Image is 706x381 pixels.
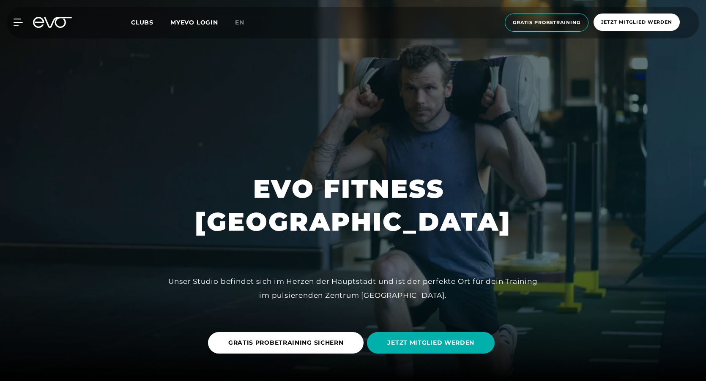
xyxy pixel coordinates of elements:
[387,338,474,347] span: JETZT MITGLIED WERDEN
[208,326,367,360] a: GRATIS PROBETRAINING SICHERN
[367,326,498,360] a: JETZT MITGLIED WERDEN
[131,18,170,26] a: Clubs
[131,19,153,26] span: Clubs
[502,14,591,32] a: Gratis Probetraining
[235,19,244,26] span: en
[235,18,254,27] a: en
[228,338,344,347] span: GRATIS PROBETRAINING SICHERN
[195,172,511,238] h1: EVO FITNESS [GEOGRAPHIC_DATA]
[601,19,672,26] span: Jetzt Mitglied werden
[591,14,682,32] a: Jetzt Mitglied werden
[513,19,580,26] span: Gratis Probetraining
[163,275,543,302] div: Unser Studio befindet sich im Herzen der Hauptstadt und ist der perfekte Ort für dein Training im...
[170,19,218,26] a: MYEVO LOGIN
